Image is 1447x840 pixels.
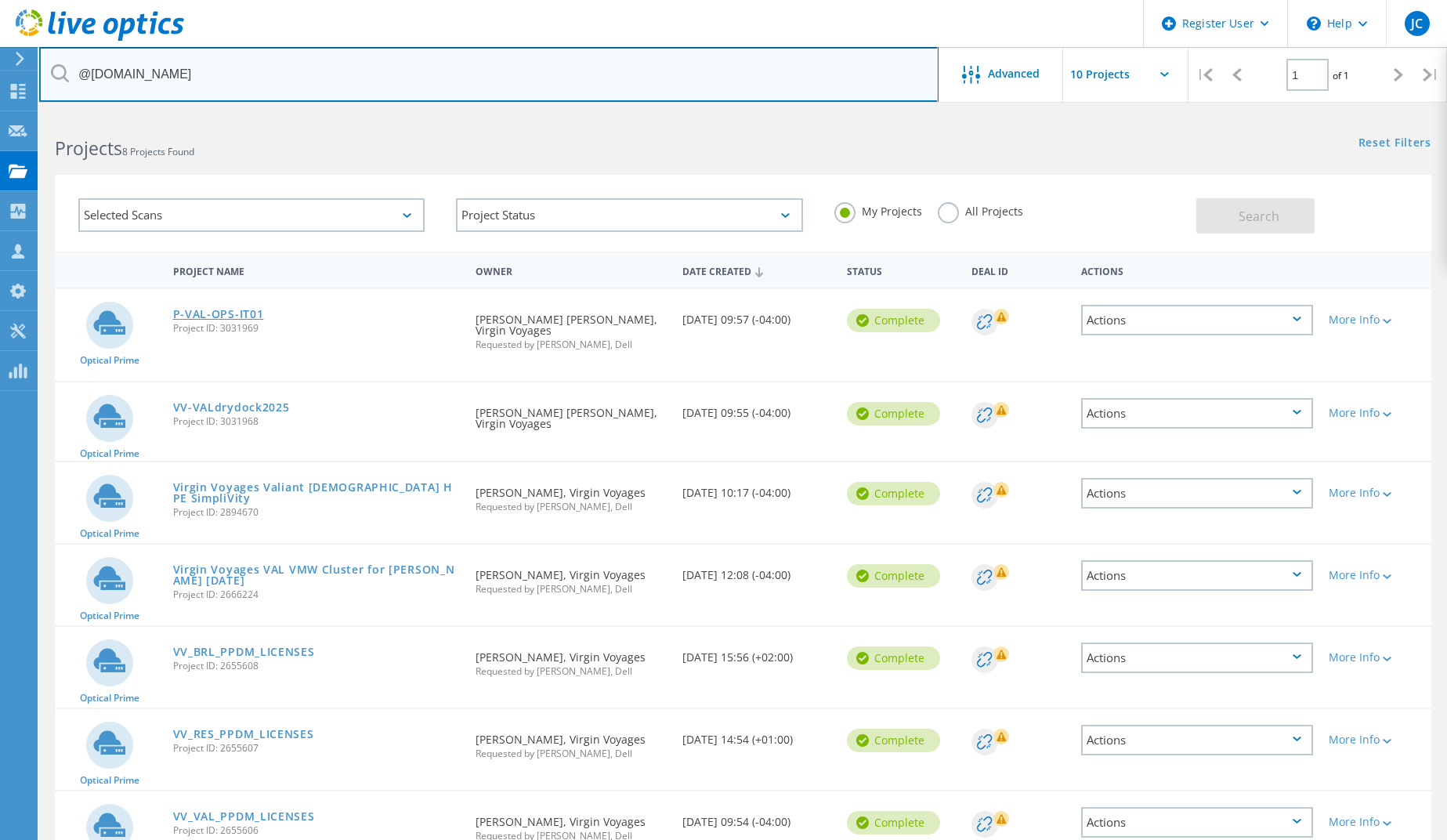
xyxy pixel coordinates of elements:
[938,202,1023,217] label: All Projects
[839,255,963,284] div: Status
[1239,208,1279,225] span: Search
[1196,198,1315,234] button: Search
[78,198,425,232] div: Selected Scans
[476,340,667,349] span: Requested by [PERSON_NAME], Dell
[173,482,461,504] a: Virgin Voyages Valiant [DEMOGRAPHIC_DATA] HPE SimpliVity
[1358,137,1431,150] a: Reset Filters
[468,382,675,445] div: [PERSON_NAME] [PERSON_NAME], Virgin Voyages
[16,33,184,44] a: Live Optics Dashboard
[847,482,940,505] div: Complete
[847,811,940,835] div: Complete
[39,47,939,102] input: Search projects by name, owner, ID, company, etc
[80,529,139,538] span: Optical Prime
[1329,570,1423,581] div: More Info
[847,564,940,588] div: Complete
[173,811,315,822] a: VV_VAL_PPDM_LICENSES
[55,136,122,161] b: Projects
[476,749,667,759] span: Requested by [PERSON_NAME], Dell
[1081,478,1313,509] div: Actions
[847,729,940,752] div: Complete
[173,417,461,426] span: Project ID: 3031968
[476,502,667,512] span: Requested by [PERSON_NAME], Dell
[173,826,461,835] span: Project ID: 2655606
[1081,643,1313,673] div: Actions
[847,402,940,425] div: Complete
[1081,807,1313,838] div: Actions
[80,449,139,458] span: Optical Prime
[675,545,840,596] div: [DATE] 12:08 (-04:00)
[1329,314,1423,325] div: More Info
[80,611,139,621] span: Optical Prime
[173,744,461,753] span: Project ID: 2655607
[173,590,461,599] span: Project ID: 2666224
[122,145,194,158] span: 8 Projects Found
[1188,47,1221,103] div: |
[675,709,840,761] div: [DATE] 14:54 (+01:00)
[1333,69,1349,82] span: of 1
[476,585,667,594] span: Requested by [PERSON_NAME], Dell
[988,68,1040,79] span: Advanced
[1415,47,1447,103] div: |
[1307,16,1321,31] svg: \n
[1081,560,1313,591] div: Actions
[173,309,264,320] a: P-VAL-OPS-IT01
[468,627,675,692] div: [PERSON_NAME], Virgin Voyages
[1329,816,1423,827] div: More Info
[1329,734,1423,745] div: More Info
[1411,17,1423,30] span: JC
[468,255,675,284] div: Owner
[476,667,667,676] span: Requested by [PERSON_NAME], Dell
[173,661,461,671] span: Project ID: 2655608
[675,289,840,341] div: [DATE] 09:57 (-04:00)
[1081,305,1313,335] div: Actions
[468,545,675,610] div: [PERSON_NAME], Virgin Voyages
[1073,255,1321,284] div: Actions
[1081,398,1313,429] div: Actions
[80,693,139,703] span: Optical Prime
[964,255,1074,284] div: Deal Id
[1081,725,1313,755] div: Actions
[1329,407,1423,418] div: More Info
[468,462,675,527] div: [PERSON_NAME], Virgin Voyages
[675,382,840,434] div: [DATE] 09:55 (-04:00)
[456,198,802,232] div: Project Status
[675,627,840,679] div: [DATE] 15:56 (+02:00)
[468,289,675,365] div: [PERSON_NAME] [PERSON_NAME], Virgin Voyages
[173,508,461,517] span: Project ID: 2894670
[80,356,139,365] span: Optical Prime
[834,202,922,217] label: My Projects
[173,729,314,740] a: VV_RES_PPDM_LICENSES
[173,402,290,413] a: VV-VALdrydock2025
[675,255,840,285] div: Date Created
[847,309,940,332] div: Complete
[173,564,461,586] a: Virgin Voyages VAL VMW Cluster for [PERSON_NAME] [DATE]
[1329,487,1423,498] div: More Info
[173,646,315,657] a: VV_BRL_PPDM_LICENSES
[80,776,139,785] span: Optical Prime
[675,462,840,514] div: [DATE] 10:17 (-04:00)
[173,324,461,333] span: Project ID: 3031969
[847,646,940,670] div: Complete
[1329,652,1423,663] div: More Info
[165,255,468,284] div: Project Name
[468,709,675,774] div: [PERSON_NAME], Virgin Voyages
